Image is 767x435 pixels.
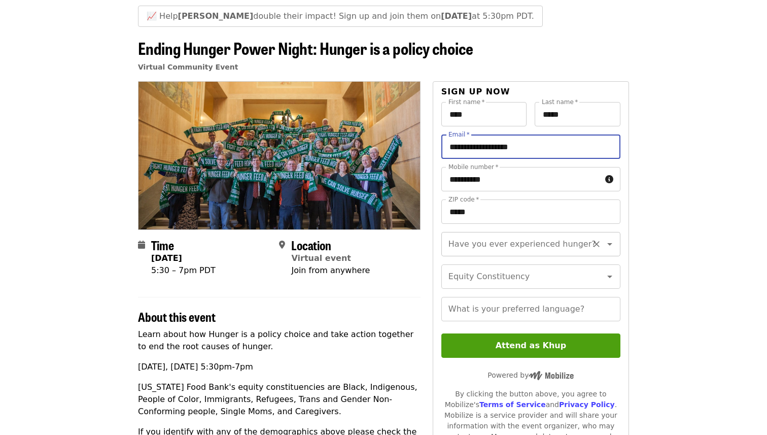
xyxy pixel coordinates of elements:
i: map-marker-alt icon [279,240,285,250]
img: Ending Hunger Power Night: Hunger is a policy choice organized by Oregon Food Bank [138,82,420,229]
label: Mobile number [448,164,498,170]
button: Open [603,270,617,284]
strong: [DATE] [441,11,472,21]
input: What is your preferred language? [441,297,620,321]
p: [DATE], [DATE] 5:30pm-7pm [138,361,421,373]
input: ZIP code [441,199,620,224]
label: First name [448,99,485,105]
p: [US_STATE] Food Bank's equity constituencies are Black, Indigenous, People of Color, Immigrants, ... [138,381,421,418]
a: Virtual Community Event [138,63,238,71]
strong: [PERSON_NAME] [178,11,254,21]
span: About this event [138,308,216,325]
input: Email [441,135,620,159]
span: Help double their impact! Sign up and join them on at 5:30pm PDT. [159,11,534,21]
button: Open [603,237,617,251]
div: 5:30 – 7pm PDT [151,264,216,277]
button: Clear [589,237,604,251]
input: Last name [535,102,620,126]
span: Location [291,236,331,254]
strong: [DATE] [151,253,182,263]
span: Join from anywhere [291,265,370,275]
a: Terms of Service [479,400,546,409]
label: ZIP code [448,196,479,203]
label: Email [448,131,470,138]
span: Time [151,236,174,254]
input: First name [441,102,527,126]
button: Attend as Khup [441,333,620,358]
span: Sign up now [441,87,510,96]
i: calendar icon [138,240,145,250]
span: Powered by [487,371,574,379]
span: growth emoji [147,11,157,21]
a: Privacy Policy [559,400,615,409]
img: Powered by Mobilize [529,371,574,380]
label: Last name [542,99,578,105]
i: circle-info icon [605,175,613,184]
input: Mobile number [441,167,601,191]
p: Learn about how Hunger is a policy choice and take action together to end the root causes of hunger. [138,328,421,353]
span: Ending Hunger Power Night: Hunger is a policy choice [138,36,473,60]
a: Virtual event [291,253,351,263]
